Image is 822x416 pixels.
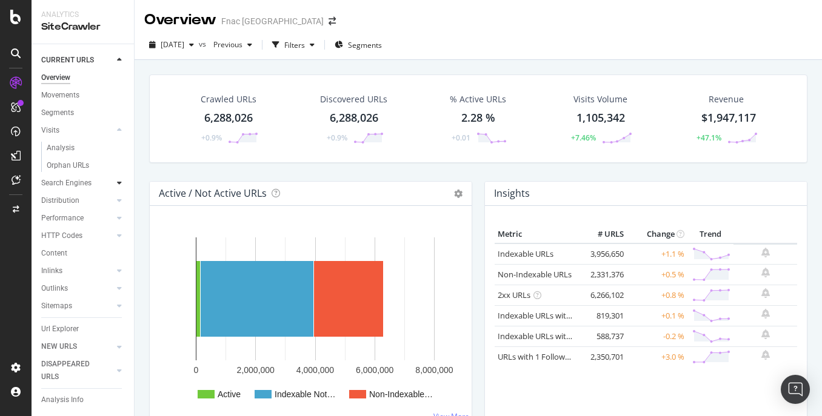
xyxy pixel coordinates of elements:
[454,190,463,198] i: Options
[41,300,113,312] a: Sitemaps
[41,247,125,260] a: Content
[498,269,572,280] a: Non-Indexable URLs
[701,110,756,125] span: $1,947,117
[709,93,744,105] span: Revenue
[296,365,334,375] text: 4,000,000
[627,243,687,265] td: +1.1 %
[461,110,495,126] div: 2.28 %
[498,289,530,300] a: 2xx URLs
[41,20,124,34] div: SiteCrawler
[275,389,335,399] text: Indexable Not…
[498,351,587,362] a: URLs with 1 Follow Inlink
[498,310,599,321] a: Indexable URLs with Bad H1
[356,365,393,375] text: 6,000,000
[573,93,627,105] div: Visits Volume
[41,340,113,353] a: NEW URLS
[201,93,256,105] div: Crawled URLs
[450,93,506,105] div: % Active URLs
[41,89,125,102] a: Movements
[576,110,625,126] div: 1,105,342
[41,107,125,119] a: Segments
[47,142,75,154] div: Analysis
[627,285,687,305] td: +0.8 %
[369,389,433,399] text: Non-Indexable…
[194,365,199,375] text: 0
[237,365,275,375] text: 2,000,000
[578,243,627,265] td: 3,956,650
[41,89,79,102] div: Movements
[415,365,453,375] text: 8,000,000
[452,133,470,143] div: +0.01
[47,142,125,154] a: Analysis
[578,326,627,346] td: 588,737
[627,326,687,346] td: -0.2 %
[41,212,84,225] div: Performance
[494,185,530,202] h4: Insights
[578,346,627,367] td: 2,350,701
[41,107,74,119] div: Segments
[330,110,378,126] div: 6,288,026
[41,300,72,312] div: Sitemaps
[41,229,113,242] a: HTTP Codes
[498,331,630,342] a: Indexable URLs with Bad Description
[41,194,113,207] a: Distribution
[571,133,596,143] div: +7.46%
[627,305,687,326] td: +0.1 %
[781,375,810,404] div: Open Intercom Messenger
[199,39,209,49] span: vs
[41,282,113,295] a: Outlinks
[761,350,770,360] div: bell-plus
[578,264,627,285] td: 2,331,376
[144,35,199,54] button: [DATE]
[41,394,84,406] div: Analysis Info
[41,265,113,277] a: Inlinks
[41,282,68,295] div: Outlinks
[41,265,62,277] div: Inlinks
[159,225,458,414] svg: A chart.
[41,358,113,383] a: DISAPPEARED URLS
[161,39,184,50] span: 2025 Sep. 30th
[41,177,92,190] div: Search Engines
[348,40,382,50] span: Segments
[47,159,125,172] a: Orphan URLs
[41,71,125,84] a: Overview
[627,346,687,367] td: +3.0 %
[41,212,113,225] a: Performance
[221,15,324,27] div: Fnac [GEOGRAPHIC_DATA]
[627,264,687,285] td: +0.5 %
[204,110,253,126] div: 6,288,026
[627,225,687,243] th: Change
[327,133,347,143] div: +0.9%
[761,248,770,257] div: bell-plus
[41,340,77,353] div: NEW URLS
[284,40,305,50] div: Filters
[761,288,770,298] div: bell-plus
[761,309,770,319] div: bell-plus
[320,93,387,105] div: Discovered URLs
[41,247,67,260] div: Content
[41,124,59,137] div: Visits
[209,35,257,54] button: Previous
[41,323,125,335] a: Url Explorer
[41,194,79,207] div: Distribution
[578,285,627,305] td: 6,266,102
[761,329,770,339] div: bell-plus
[41,124,113,137] a: Visits
[209,39,242,50] span: Previous
[201,133,222,143] div: +0.9%
[498,248,553,259] a: Indexable URLs
[329,17,336,25] div: arrow-right-arrow-left
[578,225,627,243] th: # URLS
[41,358,102,383] div: DISAPPEARED URLS
[47,159,89,172] div: Orphan URLs
[41,54,113,67] a: CURRENT URLS
[41,323,79,335] div: Url Explorer
[41,71,70,84] div: Overview
[41,177,113,190] a: Search Engines
[697,133,721,143] div: +47.1%
[41,10,124,20] div: Analytics
[144,10,216,30] div: Overview
[159,185,267,202] h4: Active / Not Active URLs
[330,35,387,54] button: Segments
